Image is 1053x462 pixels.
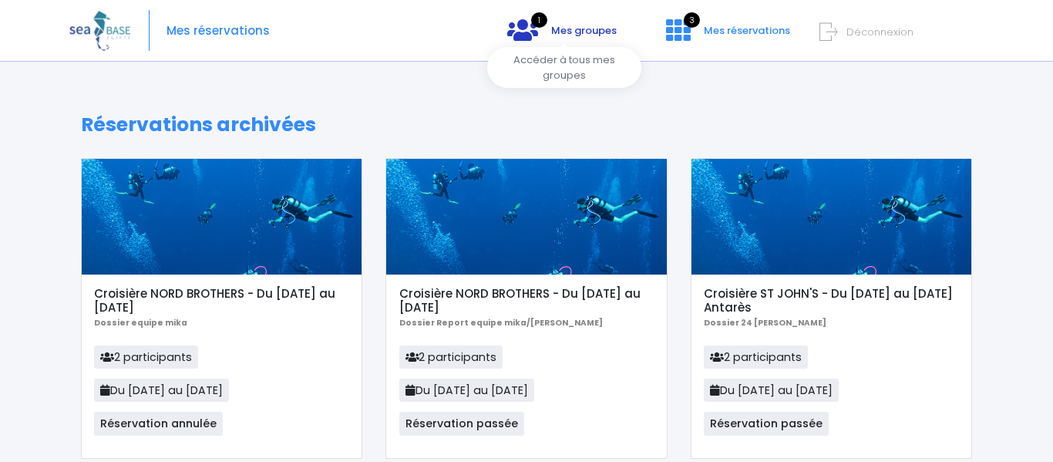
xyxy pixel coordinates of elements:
h5: Croisière NORD BROTHERS - Du [DATE] au [DATE] [399,287,654,315]
span: 3 [684,12,700,28]
b: Dossier 24 [PERSON_NAME] [704,317,826,329]
span: Du [DATE] au [DATE] [704,379,839,402]
a: 1 Mes groupes [495,29,629,43]
span: Du [DATE] au [DATE] [399,379,534,402]
h5: Croisière ST JOHN'S - Du [DATE] au [DATE] Antarès [704,287,959,315]
b: Dossier equipe mika [94,317,187,329]
span: Déconnexion [846,25,913,39]
span: Réservation annulée [94,412,223,435]
a: 3 Mes réservations [654,29,799,43]
span: Réservation passée [399,412,524,435]
span: 2 participants [399,346,503,369]
div: Accéder à tous mes groupes [487,47,641,88]
span: 1 [531,12,547,28]
span: 2 participants [704,346,808,369]
span: Réservation passée [704,412,829,435]
h1: Réservations archivées [81,113,972,137]
h5: Croisière NORD BROTHERS - Du [DATE] au [DATE] [94,287,349,315]
span: Mes réservations [704,23,790,38]
span: Du [DATE] au [DATE] [94,379,229,402]
span: Mes groupes [551,23,617,38]
b: Dossier Report equipe mika/[PERSON_NAME] [399,317,603,329]
span: 2 participants [94,346,198,369]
